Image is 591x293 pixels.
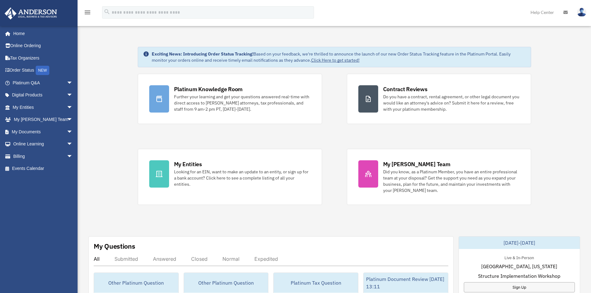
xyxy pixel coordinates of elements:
[4,113,82,126] a: My [PERSON_NAME] Teamarrow_drop_down
[84,11,91,16] a: menu
[222,256,240,262] div: Normal
[3,7,59,20] img: Anderson Advisors Platinum Portal
[36,66,49,75] div: NEW
[464,282,575,292] a: Sign Up
[67,150,79,163] span: arrow_drop_down
[4,52,82,64] a: Tax Organizers
[4,150,82,162] a: Billingarrow_drop_down
[4,101,82,113] a: My Entitiesarrow_drop_down
[94,273,178,293] div: Other Platinum Question
[364,273,448,293] div: Platinum Document Review [DATE] 13:11
[67,138,79,151] span: arrow_drop_down
[152,51,253,57] strong: Exciting News: Introducing Order Status Tracking!
[383,160,450,168] div: My [PERSON_NAME] Team
[347,149,531,205] a: My [PERSON_NAME] Team Did you know, as a Platinum Member, you have an entire professional team at...
[383,94,520,112] div: Do you have a contract, rental agreement, or other legal document you would like an attorney's ad...
[67,77,79,89] span: arrow_drop_down
[383,169,520,193] div: Did you know, as a Platinum Member, you have an entire professional team at your disposal? Get th...
[254,256,278,262] div: Expedited
[84,9,91,16] i: menu
[174,94,311,112] div: Further your learning and get your questions answered real-time with direct access to [PERSON_NAM...
[4,138,82,150] a: Online Learningarrow_drop_down
[4,40,82,52] a: Online Ordering
[4,77,82,89] a: Platinum Q&Aarrow_drop_down
[138,74,322,124] a: Platinum Knowledge Room Further your learning and get your questions answered real-time with dire...
[347,74,531,124] a: Contract Reviews Do you have a contract, rental agreement, or other legal document you would like...
[4,27,79,40] a: Home
[499,254,539,260] div: Live & In-Person
[4,162,82,175] a: Events Calendar
[184,273,268,293] div: Other Platinum Question
[94,256,100,262] div: All
[174,85,243,93] div: Platinum Knowledge Room
[459,237,580,249] div: [DATE]-[DATE]
[481,263,557,270] span: [GEOGRAPHIC_DATA], [US_STATE]
[274,273,358,293] div: Platinum Tax Question
[383,85,428,93] div: Contract Reviews
[311,57,360,63] a: Click Here to get started!
[114,256,138,262] div: Submitted
[153,256,176,262] div: Answered
[67,101,79,114] span: arrow_drop_down
[67,89,79,102] span: arrow_drop_down
[174,169,311,187] div: Looking for an EIN, want to make an update to an entity, or sign up for a bank account? Click her...
[478,272,560,280] span: Structure Implementation Workshop
[191,256,208,262] div: Closed
[94,242,135,251] div: My Questions
[152,51,526,63] div: Based on your feedback, we're thrilled to announce the launch of our new Order Status Tracking fe...
[577,8,586,17] img: User Pic
[4,64,82,77] a: Order StatusNEW
[138,149,322,205] a: My Entities Looking for an EIN, want to make an update to an entity, or sign up for a bank accoun...
[4,89,82,101] a: Digital Productsarrow_drop_down
[104,8,110,15] i: search
[67,113,79,126] span: arrow_drop_down
[4,126,82,138] a: My Documentsarrow_drop_down
[67,126,79,138] span: arrow_drop_down
[174,160,202,168] div: My Entities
